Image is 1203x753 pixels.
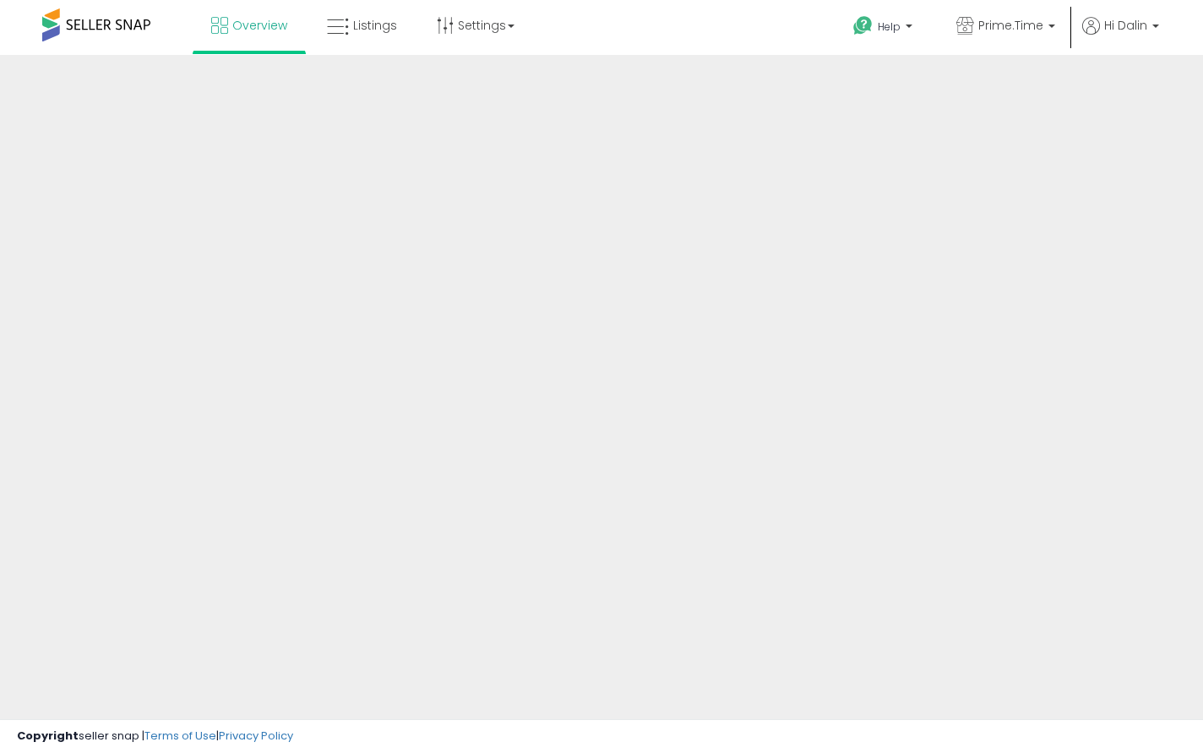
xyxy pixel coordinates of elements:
span: Hi Dalin [1104,17,1147,34]
span: Help [878,19,901,34]
strong: Copyright [17,728,79,744]
a: Help [840,3,929,55]
a: Privacy Policy [219,728,293,744]
span: Listings [353,17,397,34]
i: Get Help [852,15,874,36]
a: Terms of Use [144,728,216,744]
div: seller snap | | [17,728,293,745]
a: Hi Dalin [1082,17,1159,55]
span: Overview [232,17,287,34]
span: Prime.Time [978,17,1043,34]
